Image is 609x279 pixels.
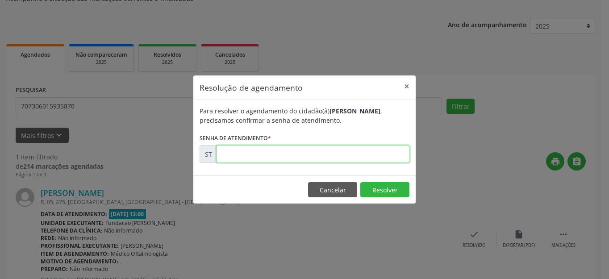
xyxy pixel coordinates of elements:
label: Senha de atendimento [200,131,271,145]
div: ST [200,145,217,163]
b: [PERSON_NAME] [330,107,380,115]
button: Close [398,75,416,97]
button: Cancelar [308,182,357,197]
button: Resolver [360,182,409,197]
div: Para resolver o agendamento do cidadão(ã) , precisamos confirmar a senha de atendimento. [200,106,409,125]
h5: Resolução de agendamento [200,82,303,93]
